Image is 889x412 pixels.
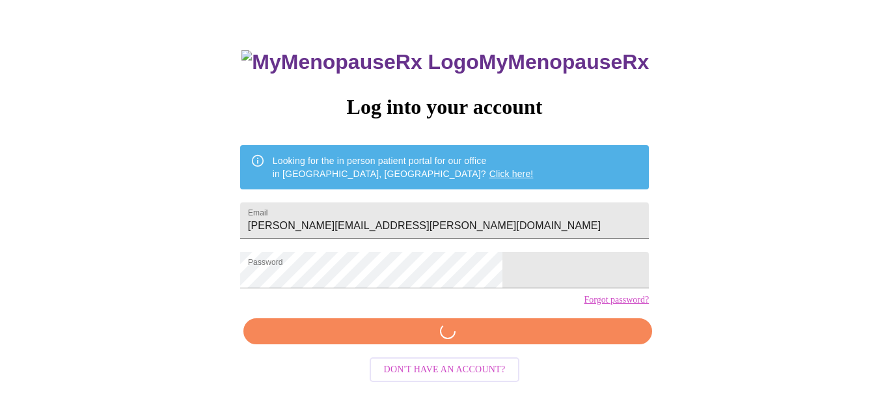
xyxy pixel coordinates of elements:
h3: Log into your account [240,95,649,119]
div: Looking for the in person patient portal for our office in [GEOGRAPHIC_DATA], [GEOGRAPHIC_DATA]? [273,149,534,185]
button: Don't have an account? [370,357,520,383]
a: Don't have an account? [366,363,523,374]
span: Don't have an account? [384,362,506,378]
a: Forgot password? [584,295,649,305]
h3: MyMenopauseRx [241,50,649,74]
a: Click here! [489,169,534,179]
img: MyMenopauseRx Logo [241,50,478,74]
